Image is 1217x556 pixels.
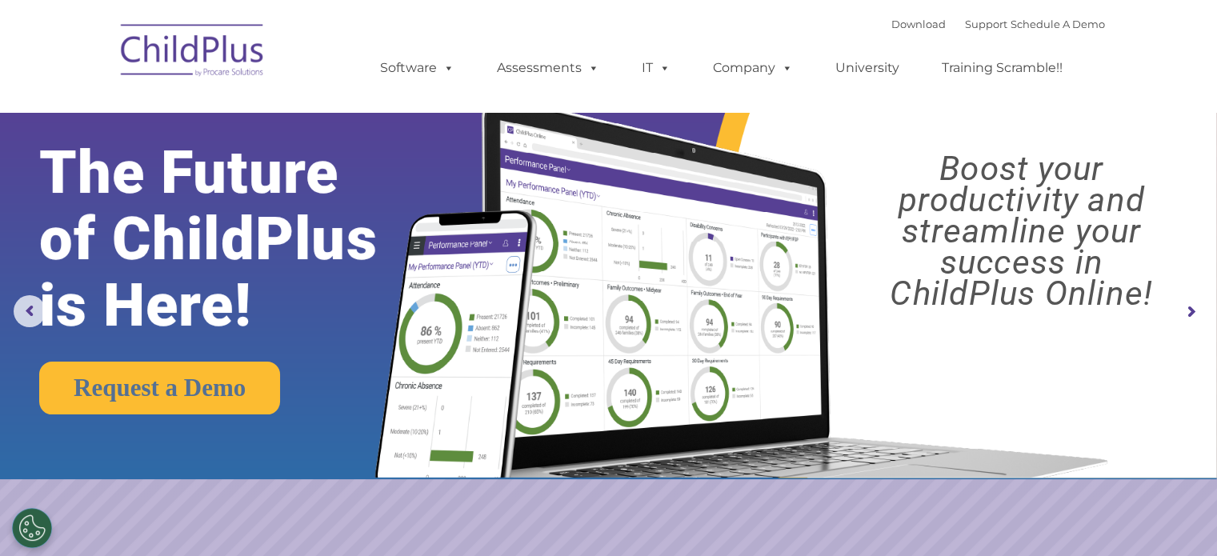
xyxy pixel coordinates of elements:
span: Phone number [222,171,290,183]
img: ChildPlus by Procare Solutions [113,13,273,93]
a: Software [364,52,470,84]
a: Training Scramble!! [926,52,1079,84]
rs-layer: The Future of ChildPlus is Here! [39,139,428,338]
button: Cookies Settings [12,508,52,548]
a: Support [965,18,1007,30]
rs-layer: Boost your productivity and streamline your success in ChildPlus Online! [841,153,1202,309]
font: | [891,18,1105,30]
a: University [819,52,915,84]
a: Request a Demo [39,362,280,414]
a: IT [626,52,687,84]
a: Assessments [481,52,615,84]
a: Download [891,18,946,30]
span: Last name [222,106,271,118]
a: Schedule A Demo [1011,18,1105,30]
a: Company [697,52,809,84]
